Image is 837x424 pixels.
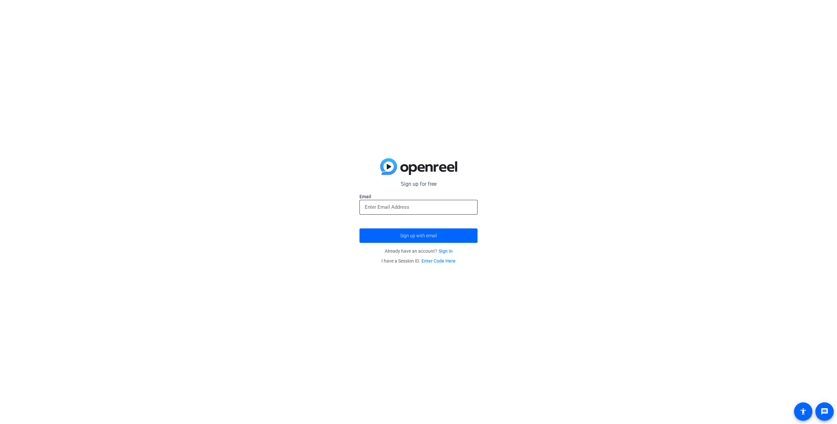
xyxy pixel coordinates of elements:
a: Enter Code Here [421,258,456,264]
mat-icon: accessibility [799,408,807,415]
span: Already have an account? [385,248,453,254]
img: blue-gradient.svg [380,158,457,175]
input: Enter Email Address [365,203,472,211]
a: Sign in [439,248,453,254]
span: I have a Session ID. [381,258,456,264]
label: Email [359,193,478,200]
button: Sign up with email [359,228,478,243]
p: Sign up for free [359,180,478,188]
mat-icon: message [821,408,828,415]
